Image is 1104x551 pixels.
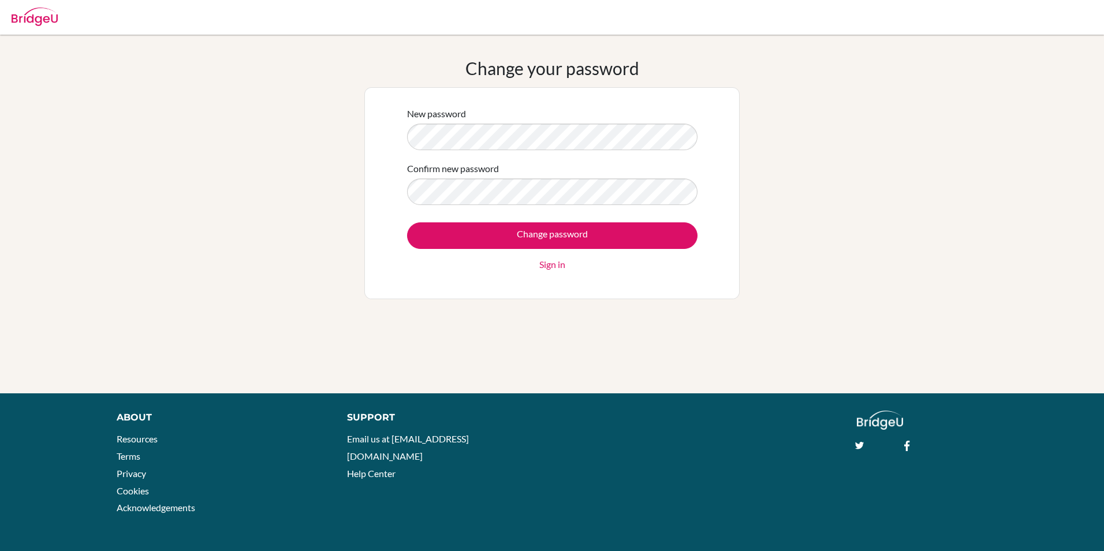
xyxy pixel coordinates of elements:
[117,502,195,513] a: Acknowledgements
[117,433,158,444] a: Resources
[407,107,466,121] label: New password
[117,451,140,461] a: Terms
[539,258,565,271] a: Sign in
[407,222,698,249] input: Change password
[857,411,904,430] img: logo_white@2x-f4f0deed5e89b7ecb1c2cc34c3e3d731f90f0f143d5ea2071677605dd97b5244.png
[347,468,396,479] a: Help Center
[12,8,58,26] img: Bridge-U
[407,162,499,176] label: Confirm new password
[465,58,639,79] h1: Change your password
[117,485,149,496] a: Cookies
[347,411,538,425] div: Support
[117,468,146,479] a: Privacy
[117,411,322,425] div: About
[347,433,469,461] a: Email us at [EMAIL_ADDRESS][DOMAIN_NAME]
